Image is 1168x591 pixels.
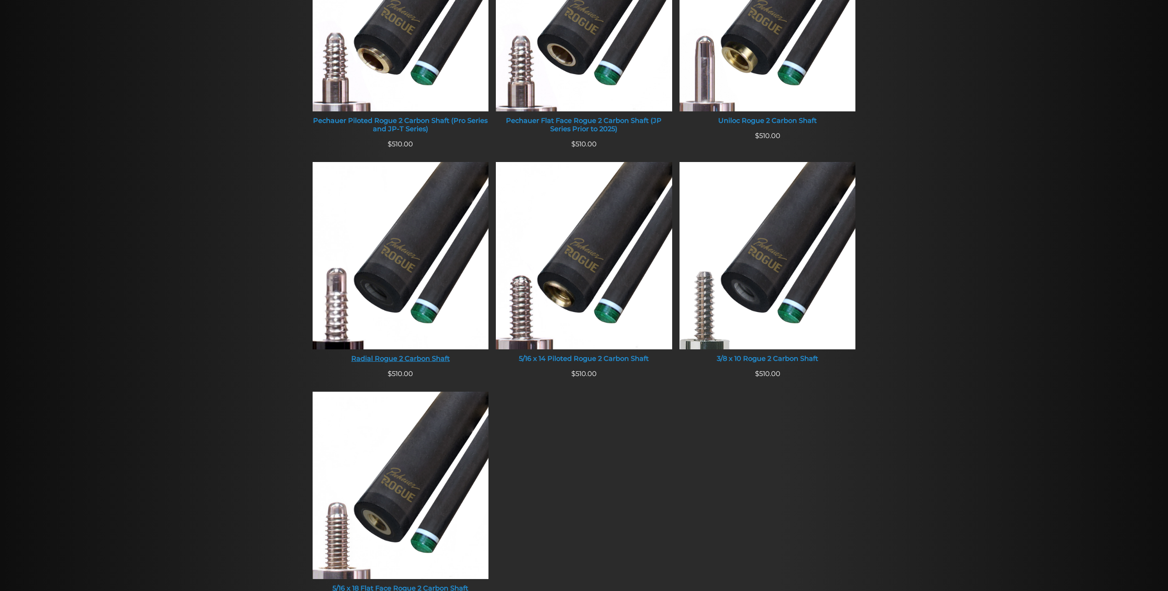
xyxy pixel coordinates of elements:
span: 510.00 [571,370,597,378]
span: 510.00 [388,140,413,148]
span: $ [571,370,575,378]
div: 3/8 x 10 Rogue 2 Carbon Shaft [680,355,856,363]
div: Uniloc Rogue 2 Carbon Shaft [680,117,856,125]
span: 510.00 [755,370,780,378]
span: 510.00 [571,140,597,148]
img: 5/16 x 18 Flat Face Rogue 2 Carbon Shaft [313,392,489,579]
div: 5/16 x 14 Piloted Rogue 2 Carbon Shaft [496,355,672,363]
img: 3/8 x 10 Rogue 2 Carbon Shaft [680,162,856,349]
img: 5/16 x 14 Piloted Rogue 2 Carbon Shaft [496,162,672,349]
span: $ [388,140,392,148]
span: 510.00 [755,132,780,140]
span: $ [755,370,759,378]
div: Radial Rogue 2 Carbon Shaft [313,355,489,363]
a: 3/8 x 10 Rogue 2 Carbon Shaft 3/8 x 10 Rogue 2 Carbon Shaft [680,162,856,369]
img: Radial Rogue 2 Carbon Shaft [313,162,489,349]
span: $ [388,370,392,378]
div: Pechauer Piloted Rogue 2 Carbon Shaft (Pro Series and JP-T Series) [313,117,489,133]
a: Radial Rogue 2 Carbon Shaft Radial Rogue 2 Carbon Shaft [313,162,489,369]
div: Pechauer Flat Face Rogue 2 Carbon Shaft (JP Series Prior to 2025) [496,117,672,133]
a: 5/16 x 14 Piloted Rogue 2 Carbon Shaft 5/16 x 14 Piloted Rogue 2 Carbon Shaft [496,162,672,369]
span: 510.00 [388,370,413,378]
span: $ [571,140,575,148]
span: $ [755,132,759,140]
